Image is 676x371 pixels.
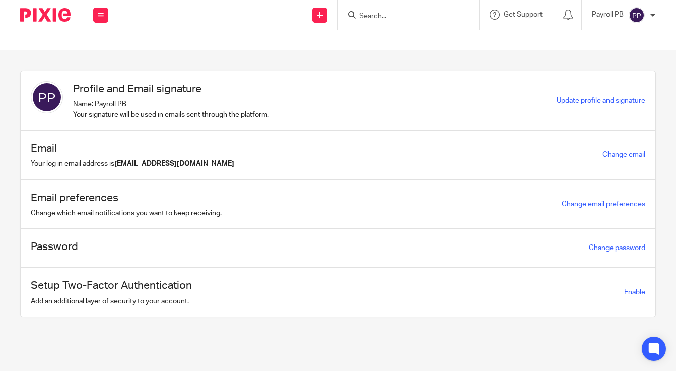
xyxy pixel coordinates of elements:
[504,11,543,18] span: Get Support
[31,141,234,156] h1: Email
[592,10,624,20] p: Payroll PB
[629,7,645,23] img: svg%3E
[31,81,63,113] img: svg%3E
[31,159,234,169] p: Your log in email address is
[624,289,645,296] span: Enable
[557,97,645,104] a: Update profile and signature
[562,201,645,208] a: Change email preferences
[602,151,645,158] a: Change email
[358,12,449,21] input: Search
[589,244,645,252] a: Change password
[73,81,269,97] h1: Profile and Email signature
[31,296,192,306] p: Add an additional layer of security to your account.
[114,160,234,167] b: [EMAIL_ADDRESS][DOMAIN_NAME]
[73,99,269,120] p: Name: Payroll PB Your signature will be used in emails sent through the platform.
[31,239,78,255] h1: Password
[31,190,222,206] h1: Email preferences
[31,208,222,218] p: Change which email notifications you want to keep receiving.
[31,278,192,293] h1: Setup Two-Factor Authentication
[20,8,71,22] img: Pixie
